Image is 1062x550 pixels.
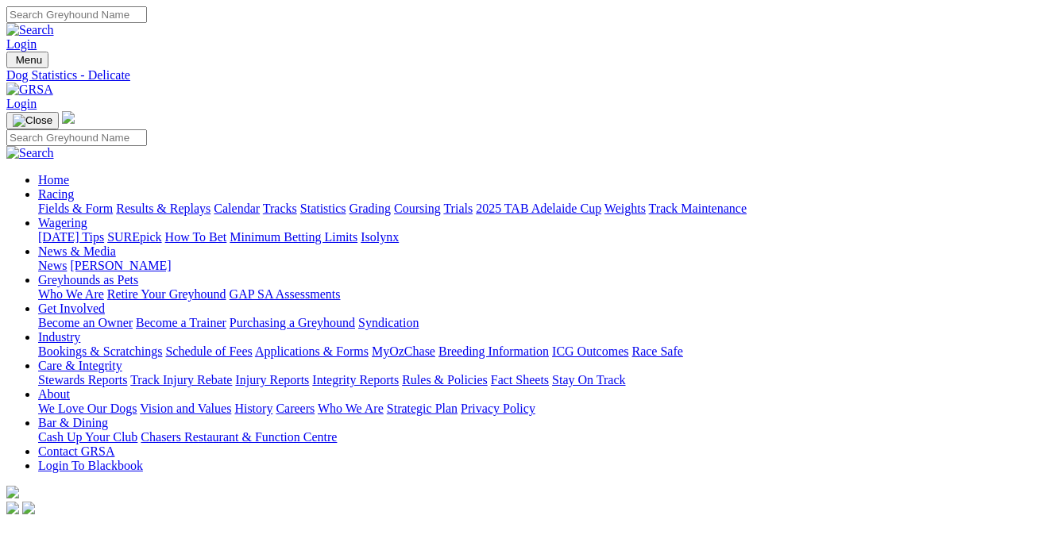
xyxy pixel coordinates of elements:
a: Fact Sheets [491,373,549,387]
a: Wagering [38,216,87,229]
a: Bar & Dining [38,416,108,429]
a: Careers [276,402,315,415]
a: Login To Blackbook [38,459,143,472]
a: [PERSON_NAME] [70,259,171,272]
div: Greyhounds as Pets [38,287,1056,302]
a: Fields & Form [38,202,113,215]
a: About [38,387,70,401]
a: Cash Up Your Club [38,430,137,444]
a: Trials [443,202,473,215]
a: 2025 TAB Adelaide Cup [476,202,601,215]
a: Become an Owner [38,316,133,329]
a: Breeding Information [438,344,549,358]
a: Strategic Plan [387,402,458,415]
a: History [234,402,272,415]
a: Grading [349,202,391,215]
a: Privacy Policy [461,402,535,415]
a: Stay On Track [552,373,625,387]
input: Search [6,6,147,23]
a: Coursing [394,202,441,215]
img: GRSA [6,83,53,97]
a: News [38,259,67,272]
a: Login [6,97,37,110]
div: Wagering [38,230,1056,244]
a: News & Media [38,244,116,258]
div: Get Involved [38,316,1056,330]
a: Rules & Policies [402,373,488,387]
a: GAP SA Assessments [230,287,341,301]
a: Greyhounds as Pets [38,273,138,287]
a: Syndication [358,316,419,329]
input: Search [6,129,147,146]
a: Contact GRSA [38,444,114,458]
div: Care & Integrity [38,373,1056,387]
img: Search [6,23,54,37]
button: Toggle navigation [6,52,48,68]
a: Get Involved [38,302,105,315]
a: Stewards Reports [38,373,127,387]
a: Results & Replays [116,202,210,215]
a: Weights [604,202,646,215]
a: Care & Integrity [38,359,122,372]
a: Schedule of Fees [165,344,252,358]
button: Toggle navigation [6,112,59,129]
div: News & Media [38,259,1056,273]
a: We Love Our Dogs [38,402,137,415]
span: Menu [16,54,42,66]
a: Integrity Reports [312,373,399,387]
a: Purchasing a Greyhound [230,316,355,329]
a: Isolynx [361,230,399,244]
a: Track Maintenance [649,202,747,215]
a: Industry [38,330,80,344]
div: Bar & Dining [38,430,1056,444]
img: twitter.svg [22,502,35,514]
img: Close [13,114,52,127]
img: logo-grsa-white.png [62,111,75,124]
a: Race Safe [631,344,682,358]
div: Racing [38,202,1056,216]
a: Dog Statistics - Delicate [6,68,1056,83]
a: [DATE] Tips [38,230,104,244]
a: Vision and Values [140,402,231,415]
a: Who We Are [318,402,384,415]
a: ICG Outcomes [552,344,628,358]
a: Tracks [263,202,297,215]
img: logo-grsa-white.png [6,486,19,498]
a: Injury Reports [235,373,309,387]
a: MyOzChase [372,344,435,358]
a: Chasers Restaurant & Function Centre [141,430,337,444]
a: Home [38,173,69,187]
a: Minimum Betting Limits [230,230,357,244]
div: About [38,402,1056,416]
a: Login [6,37,37,51]
div: Industry [38,344,1056,359]
a: Who We Are [38,287,104,301]
a: Retire Your Greyhound [107,287,226,301]
a: Track Injury Rebate [130,373,232,387]
img: Search [6,146,54,160]
a: Statistics [300,202,346,215]
a: Become a Trainer [136,316,226,329]
a: Bookings & Scratchings [38,344,162,358]
a: Calendar [214,202,260,215]
a: How To Bet [165,230,227,244]
a: Applications & Forms [255,344,369,358]
a: SUREpick [107,230,161,244]
a: Racing [38,187,74,201]
img: facebook.svg [6,502,19,514]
